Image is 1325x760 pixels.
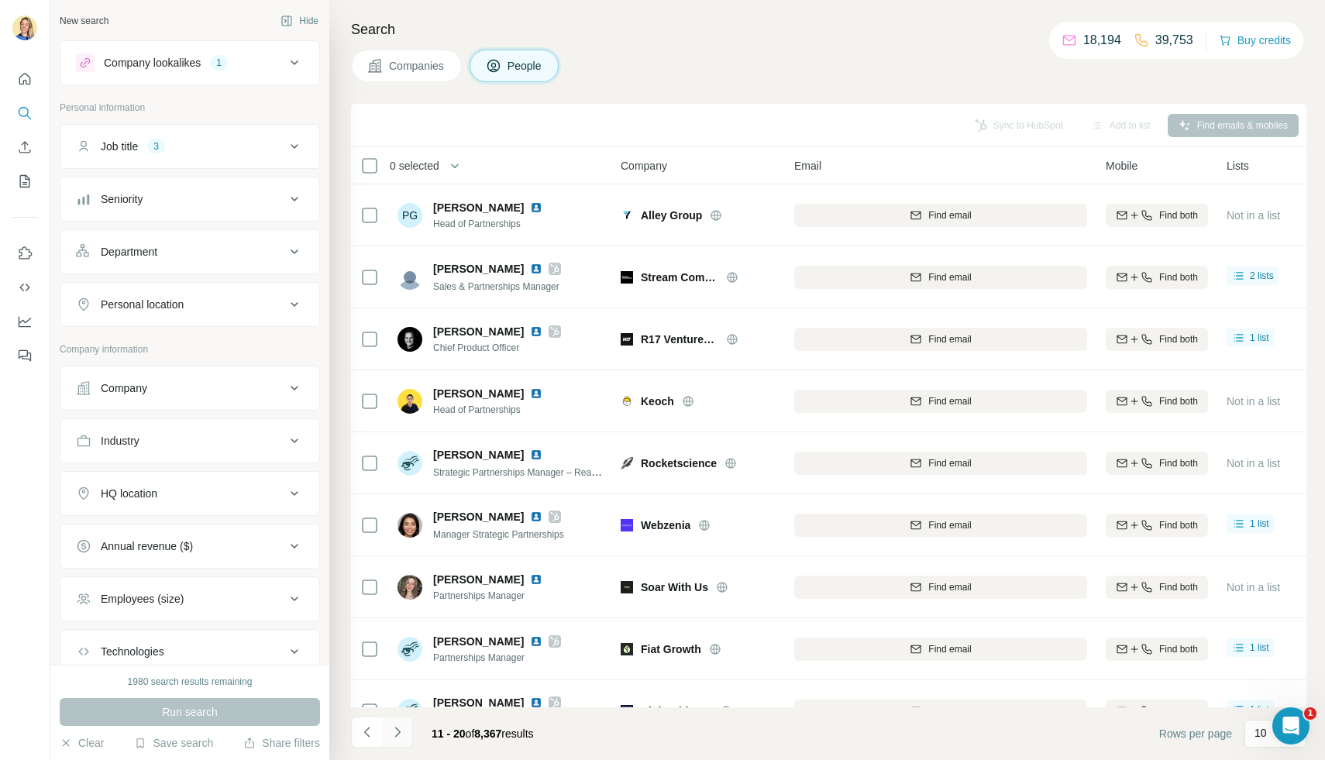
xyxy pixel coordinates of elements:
[466,727,475,740] span: of
[1250,641,1269,655] span: 1 list
[433,324,524,339] span: [PERSON_NAME]
[60,101,320,115] p: Personal information
[1227,209,1280,222] span: Not in a list
[794,638,1087,661] button: Find email
[60,633,319,670] button: Technologies
[60,475,319,512] button: HQ location
[397,203,422,228] div: PG
[60,14,108,28] div: New search
[641,579,708,595] span: Soar With Us
[621,271,633,284] img: Logo of Stream Commerce
[928,704,971,718] span: Find email
[101,191,143,207] div: Seniority
[1250,703,1269,717] span: 1 list
[530,201,542,214] img: LinkedIn logo
[243,735,320,751] button: Share filters
[433,447,524,463] span: [PERSON_NAME]
[530,696,542,709] img: LinkedIn logo
[1106,452,1208,475] button: Find both
[12,273,37,301] button: Use Surfe API
[101,644,164,659] div: Technologies
[928,394,971,408] span: Find email
[101,380,147,396] div: Company
[351,19,1306,40] h4: Search
[530,449,542,461] img: LinkedIn logo
[1159,704,1198,718] span: Find both
[621,158,667,174] span: Company
[794,452,1087,475] button: Find email
[928,518,971,532] span: Find email
[389,58,446,74] span: Companies
[1250,331,1269,345] span: 1 list
[397,389,422,414] img: Avatar
[1106,158,1137,174] span: Mobile
[433,466,622,478] span: Strategic Partnerships Manager – Real Estate
[1159,394,1198,408] span: Find both
[397,575,422,600] img: Avatar
[794,266,1087,289] button: Find email
[641,456,717,471] span: Rocketscience
[1155,31,1193,50] p: 39,753
[621,457,633,469] img: Logo of Rocketscience
[210,56,228,70] div: 1
[60,735,104,751] button: Clear
[433,217,561,231] span: Head of Partnerships
[1227,457,1280,469] span: Not in a list
[12,133,37,161] button: Enrich CSV
[12,65,37,93] button: Quick start
[474,727,501,740] span: 8,367
[530,387,542,400] img: LinkedIn logo
[432,727,466,740] span: 11 - 20
[390,158,439,174] span: 0 selected
[433,386,524,401] span: [PERSON_NAME]
[1250,517,1269,531] span: 1 list
[1159,456,1198,470] span: Find both
[351,717,382,748] button: Navigate to previous page
[104,55,201,70] div: Company lookalikes
[60,128,319,165] button: Job title3
[794,514,1087,537] button: Find email
[12,342,37,370] button: Feedback
[60,181,319,218] button: Seniority
[433,634,524,649] span: [PERSON_NAME]
[433,403,561,417] span: Head of Partnerships
[433,341,561,355] span: Chief Product Officer
[382,717,413,748] button: Navigate to next page
[928,270,971,284] span: Find email
[433,200,524,215] span: [PERSON_NAME]
[397,699,422,724] img: Avatar
[134,735,213,751] button: Save search
[530,573,542,586] img: LinkedIn logo
[270,9,329,33] button: Hide
[101,139,138,154] div: Job title
[928,208,971,222] span: Find email
[60,422,319,459] button: Industry
[794,158,821,174] span: Email
[433,651,561,665] span: Partnerships Manager
[530,635,542,648] img: LinkedIn logo
[1250,269,1274,283] span: 2 lists
[397,513,422,538] img: Avatar
[433,572,524,587] span: [PERSON_NAME]
[101,538,193,554] div: Annual revenue ($)
[641,394,674,409] span: Keoch
[1159,642,1198,656] span: Find both
[1227,158,1249,174] span: Lists
[621,519,633,531] img: Logo of Webzenia
[794,390,1087,413] button: Find email
[928,642,971,656] span: Find email
[794,328,1087,351] button: Find email
[397,451,422,476] img: Avatar
[794,576,1087,599] button: Find email
[928,580,971,594] span: Find email
[641,641,701,657] span: Fiat Growth
[1106,328,1208,351] button: Find both
[508,58,543,74] span: People
[433,281,559,292] span: Sales & Partnerships Manager
[60,580,319,617] button: Employees (size)
[1159,332,1198,346] span: Find both
[1159,270,1198,284] span: Find both
[1106,514,1208,537] button: Find both
[101,486,157,501] div: HQ location
[621,705,633,717] img: Logo of Right Side Up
